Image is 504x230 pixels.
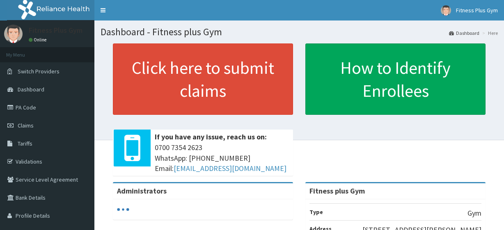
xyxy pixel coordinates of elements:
[113,43,293,115] a: Click here to submit claims
[449,30,479,36] a: Dashboard
[155,132,267,141] b: If you have any issue, reach us on:
[117,186,167,196] b: Administrators
[29,37,48,43] a: Online
[18,86,44,93] span: Dashboard
[480,30,498,36] li: Here
[456,7,498,14] span: Fitness Plus Gym
[174,164,286,173] a: [EMAIL_ADDRESS][DOMAIN_NAME]
[4,25,23,43] img: User Image
[309,208,323,216] b: Type
[309,186,365,196] strong: Fitness plus Gym
[29,27,82,34] p: Fitness Plus Gym
[441,5,451,16] img: User Image
[18,122,34,129] span: Claims
[305,43,486,115] a: How to Identify Enrollees
[18,68,60,75] span: Switch Providers
[155,142,289,174] span: 0700 7354 2623 WhatsApp: [PHONE_NUMBER] Email:
[467,208,481,219] p: Gym
[117,203,129,216] svg: audio-loading
[18,140,32,147] span: Tariffs
[101,27,498,37] h1: Dashboard - Fitness plus Gym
